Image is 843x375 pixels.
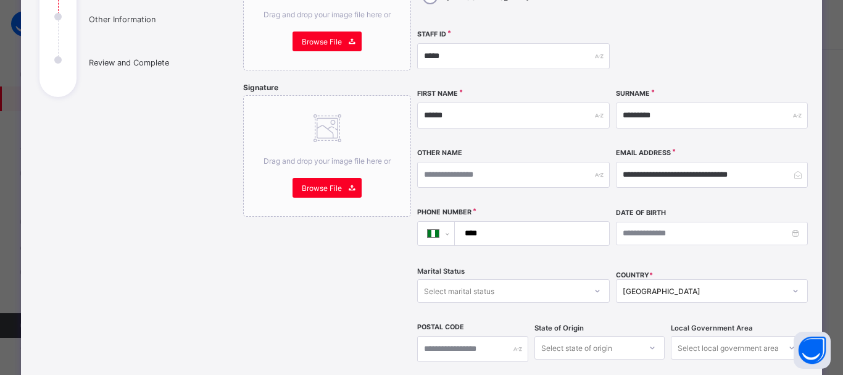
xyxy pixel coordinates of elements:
label: Date of Birth [616,209,666,217]
span: Marital Status [417,267,465,276]
div: Select local government area [678,336,779,360]
label: Surname [616,90,650,98]
div: Select state of origin [541,336,612,360]
span: Local Government Area [671,324,753,332]
div: Select marital status [424,279,494,303]
span: State of Origin [534,324,584,332]
div: [GEOGRAPHIC_DATA] [623,287,785,296]
span: COUNTRY [616,271,653,279]
label: Email Address [616,149,671,157]
span: Drag and drop your image file here or [264,156,391,166]
label: Phone Number [417,208,471,216]
button: Open asap [794,332,831,369]
div: Drag and drop your image file here orBrowse File [243,95,411,217]
label: Other Name [417,149,462,157]
label: Postal Code [417,323,464,331]
span: Browse File [302,37,342,46]
span: Drag and drop your image file here or [264,10,391,19]
span: Browse File [302,183,342,193]
label: Staff ID [417,30,446,38]
label: First Name [417,90,458,98]
span: Signature [243,83,278,92]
